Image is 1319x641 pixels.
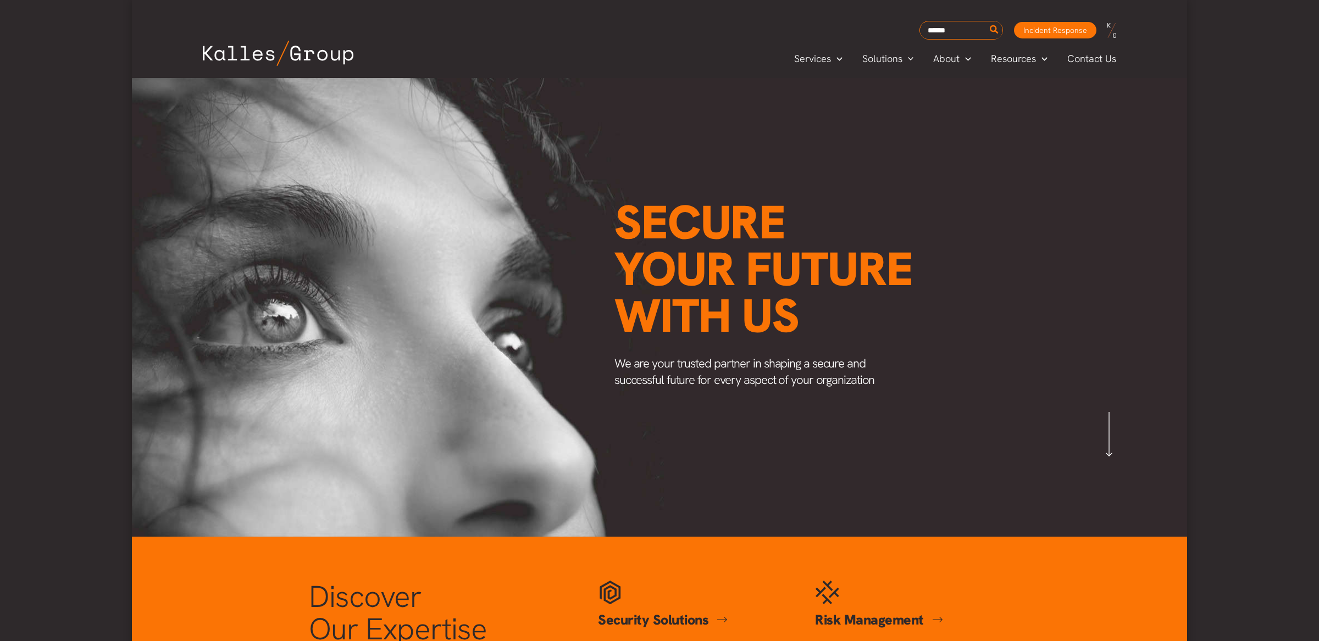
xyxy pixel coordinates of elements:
a: Security Solutions [598,611,728,629]
span: Contact Us [1067,51,1116,67]
span: We are your trusted partner in shaping a secure and successful future for every aspect of your or... [614,355,875,388]
span: Menu Toggle [831,51,843,67]
span: Secure your future with us [614,192,913,346]
span: Menu Toggle [960,51,971,67]
span: Menu Toggle [902,51,914,67]
span: About [933,51,960,67]
nav: Primary Site Navigation [784,49,1127,68]
a: Risk Management [815,611,943,629]
button: Search [988,21,1001,39]
a: Contact Us [1057,51,1127,67]
span: Resources [991,51,1036,67]
a: SolutionsMenu Toggle [852,51,924,67]
span: Menu Toggle [1036,51,1048,67]
a: ResourcesMenu Toggle [981,51,1057,67]
img: Kalles Group [203,41,353,66]
a: AboutMenu Toggle [923,51,981,67]
span: Services [794,51,831,67]
a: Incident Response [1014,22,1096,38]
a: ServicesMenu Toggle [784,51,852,67]
span: Solutions [862,51,902,67]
